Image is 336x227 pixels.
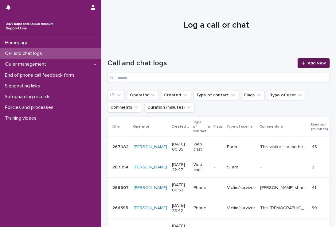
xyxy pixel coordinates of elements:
[107,20,325,31] h1: Log a call or chat
[214,165,222,170] p: -
[312,164,316,170] p: 2
[2,83,45,89] p: Signposting links
[5,20,54,32] img: rhQMoQhaT3yELyF149Cw
[214,206,222,211] p: -
[260,123,279,130] p: Comments
[260,143,308,150] p: This visitor is a mother whose daughter, aged 7, told her that her 12 year-old brother has expose...
[193,119,206,135] p: Type of contact
[2,115,41,121] p: Training videos
[227,123,249,130] p: Type of user
[298,58,330,68] a: Add New
[214,185,222,190] p: -
[112,143,130,150] p: 267082
[193,162,209,173] p: Web chat
[214,144,222,150] p: -
[227,206,256,211] p: Victim/survivor
[2,40,33,46] p: Homepage
[308,61,326,65] span: Add New
[134,185,167,190] a: [PERSON_NAME]
[267,90,306,100] button: Type of user
[171,123,186,130] p: Created
[134,206,167,211] a: [PERSON_NAME]
[193,142,209,152] p: Web chat
[172,203,189,214] p: [DATE] 23:42
[161,90,191,100] button: Created
[112,164,130,170] p: 267054
[311,121,328,133] p: Duration (minutes)
[193,185,209,190] p: Phone
[312,184,318,190] p: 41
[2,94,55,100] p: Safeguarding records
[2,51,47,56] p: Call and chat logs
[312,143,318,150] p: 45
[134,144,167,150] a: [PERSON_NAME]
[112,204,129,211] p: 266595
[107,73,330,83] input: Search
[260,164,263,170] p: -
[2,105,58,110] p: Policies and processes
[260,184,308,190] p: Poppy shared more of her experiences with me today: she was adopted as an infant by a couple who ...
[127,90,159,100] button: Operator
[312,204,318,211] p: 39
[227,165,256,170] p: Silent
[107,59,294,68] h1: Call and chat logs
[112,184,130,190] p: 266607
[227,185,256,190] p: Victim/survivor
[193,90,239,100] button: Type of contact
[260,204,308,211] p: This 53 year-old survivor was raped when she was 17, by a colleague, and later by her then-husban...
[145,102,195,112] button: Duration (minutes)
[2,61,51,67] p: Caller management
[241,90,265,100] button: Flags
[172,183,189,193] p: [DATE] 00:53
[2,72,79,78] p: End of phone call feedback form
[112,123,116,130] p: ID
[134,165,167,170] a: [PERSON_NAME]
[107,102,142,112] button: Comments
[193,206,209,211] p: Phone
[227,144,256,150] p: Parent
[172,162,189,173] p: [DATE] 22:47
[133,123,149,130] p: Operator
[172,142,189,152] p: [DATE] 00:35
[107,90,125,100] button: ID
[214,123,223,130] p: Flags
